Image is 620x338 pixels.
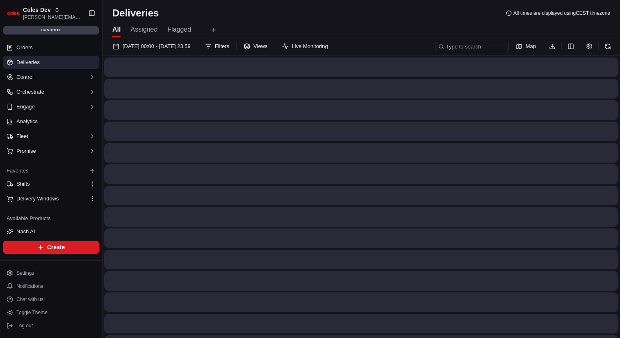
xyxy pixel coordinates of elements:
[16,88,44,96] span: Orchestrate
[112,25,121,34] span: All
[23,6,51,14] button: Coles Dev
[292,43,328,50] span: Live Monitoring
[602,41,613,52] button: Refresh
[16,44,33,51] span: Orders
[240,41,271,52] button: Views
[3,145,99,158] button: Promise
[3,177,99,191] button: Shifts
[3,320,99,331] button: Log out
[3,26,99,34] div: sandbox
[47,243,65,251] span: Create
[16,309,48,316] span: Toggle Theme
[16,322,33,329] span: Log out
[7,228,96,235] a: Nash AI
[167,25,191,34] span: Flagged
[3,164,99,177] div: Favorites
[109,41,194,52] button: [DATE] 00:00 - [DATE] 23:59
[16,296,45,303] span: Chat with us!
[3,212,99,225] div: Available Products
[16,195,59,202] span: Delivery Windows
[513,10,610,16] span: All times are displayed using CEST timezone
[3,100,99,113] button: Engage
[278,41,332,52] button: Live Monitoring
[3,281,99,292] button: Notifications
[512,41,540,52] button: Map
[16,74,34,81] span: Control
[435,41,509,52] input: Type to search
[3,307,99,318] button: Toggle Theme
[23,14,82,21] button: [PERSON_NAME][EMAIL_ADDRESS][DOMAIN_NAME]
[3,267,99,279] button: Settings
[130,25,157,34] span: Assigned
[16,270,34,276] span: Settings
[215,43,229,50] span: Filters
[16,147,36,155] span: Promise
[3,3,85,23] button: Coles DevColes Dev[PERSON_NAME][EMAIL_ADDRESS][DOMAIN_NAME]
[123,43,191,50] span: [DATE] 00:00 - [DATE] 23:59
[16,283,43,290] span: Notifications
[253,43,267,50] span: Views
[3,192,99,205] button: Delivery Windows
[3,130,99,143] button: Fleet
[3,41,99,54] a: Orders
[201,41,233,52] button: Filters
[112,7,159,20] h1: Deliveries
[16,59,40,66] span: Deliveries
[16,180,30,188] span: Shifts
[3,85,99,99] button: Orchestrate
[3,115,99,128] a: Analytics
[16,103,35,110] span: Engage
[3,225,99,238] button: Nash AI
[7,7,20,20] img: Coles Dev
[16,228,35,235] span: Nash AI
[3,294,99,305] button: Chat with us!
[16,118,38,125] span: Analytics
[3,71,99,84] button: Control
[526,43,536,50] span: Map
[3,241,99,254] button: Create
[3,56,99,69] a: Deliveries
[16,133,28,140] span: Fleet
[7,180,86,188] a: Shifts
[7,195,86,202] a: Delivery Windows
